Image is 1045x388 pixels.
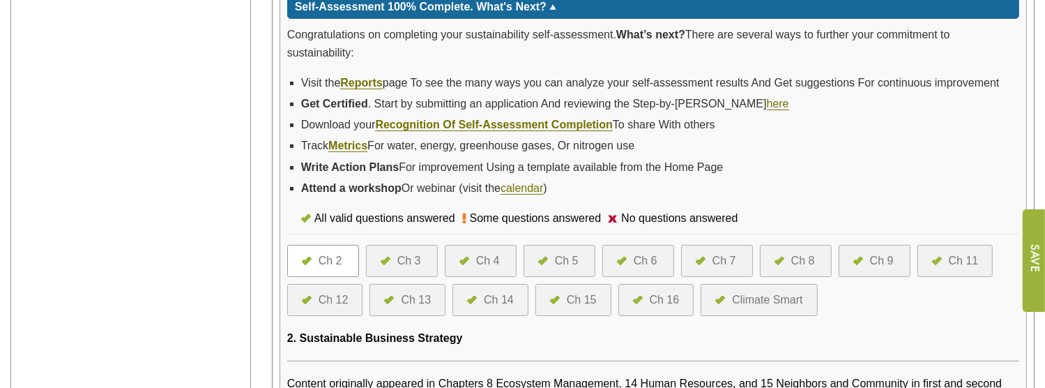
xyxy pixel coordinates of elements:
[608,215,618,223] img: icon-no-questions-answered.png
[712,253,736,269] div: Ch 7
[401,292,431,308] div: Ch 13
[375,119,612,131] a: Recognition Of Self-Assessment Completion
[397,253,421,269] div: Ch 3
[732,292,802,308] div: Climate Smart
[616,29,685,40] strong: What’s next?
[617,253,659,269] a: Ch 6
[870,253,894,269] div: Ch 9
[715,296,725,304] img: icon-all-questions-answered.png
[696,257,705,265] img: icon-all-questions-answered.png
[538,257,548,265] img: icon-all-questions-answered.png
[340,77,382,89] a: Reports
[550,296,560,304] img: icon-all-questions-answered.png
[767,98,789,110] a: here
[302,292,349,308] a: Ch 12
[302,257,312,265] img: icon-all-questions-answered.png
[853,253,896,269] a: Ch 9
[484,292,514,308] div: Ch 14
[311,210,462,227] div: All valid questions answered
[459,257,469,265] img: icon-all-questions-answered.png
[1022,209,1045,312] input: Submit
[567,292,597,308] div: Ch 15
[633,292,680,308] a: Ch 16
[328,140,367,152] a: Metrics
[775,253,817,269] a: Ch 8
[550,292,597,308] a: Ch 15
[301,178,1019,199] li: Or webinar (visit the )
[287,332,463,344] span: 2. Sustainable Business Strategy
[301,114,1019,135] li: Download your To share With others
[295,1,547,13] span: Self-Assessment 100% Complete. What's Next?
[302,296,312,304] img: icon-all-questions-answered.png
[617,257,627,265] img: icon-all-questions-answered.png
[466,210,609,227] div: Some questions answered
[467,292,514,308] a: Ch 14
[384,292,431,308] a: Ch 13
[932,257,942,265] img: icon-all-questions-answered.png
[319,253,342,269] div: Ch 2
[775,257,784,265] img: icon-all-questions-answered.png
[301,135,1019,156] li: Track For water, energy, greenhouse gases, Or nitrogen use
[301,73,1019,94] li: Visit the page To see the many ways you can analyze your self-assessment results And Get suggesti...
[301,94,1019,114] li: . Start by submitting an application And reviewing the Step-by-[PERSON_NAME]
[384,296,394,304] img: icon-all-questions-answered.png
[462,213,466,224] img: icon-some-questions-answered.png
[381,253,423,269] a: Ch 3
[301,98,368,110] strong: Get Certified
[287,26,1019,61] p: Congratulations on completing your sustainability self-assessment. There are several ways to furt...
[633,296,643,304] img: icon-all-questions-answered.png
[375,119,612,130] strong: Recognition Of Self-Assessment Completion
[381,257,390,265] img: icon-all-questions-answered.png
[791,253,815,269] div: Ch 8
[476,253,500,269] div: Ch 4
[319,292,349,308] div: Ch 12
[949,253,979,269] div: Ch 11
[538,253,581,269] a: Ch 5
[301,161,399,173] strong: Write Action Plans
[467,296,477,304] img: icon-all-questions-answered.png
[459,253,502,269] a: Ch 4
[301,182,402,194] strong: Attend a workshop
[634,253,657,269] div: Ch 6
[650,292,680,308] div: Ch 16
[555,253,579,269] div: Ch 5
[549,5,556,10] img: sort_arrow_up.gif
[301,214,311,223] img: icon-all-questions-answered.png
[853,257,863,265] img: icon-all-questions-answered.png
[715,292,802,308] a: Climate Smart
[301,157,1019,178] li: For improvement Using a template available from the Home Page
[696,253,738,269] a: Ch 7
[932,253,979,269] a: Ch 11
[618,210,745,227] div: No questions answered
[501,182,543,195] a: calendar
